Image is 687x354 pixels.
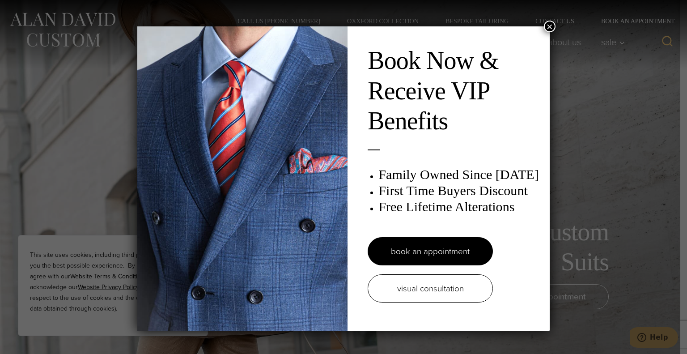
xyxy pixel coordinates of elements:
button: Close [544,21,556,32]
h3: First Time Buyers Discount [378,183,540,199]
h3: Family Owned Since [DATE] [378,166,540,183]
h3: Free Lifetime Alterations [378,199,540,215]
a: visual consultation [368,274,493,303]
h2: Book Now & Receive VIP Benefits [368,46,540,136]
a: book an appointment [368,237,493,265]
span: Help [20,6,38,14]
